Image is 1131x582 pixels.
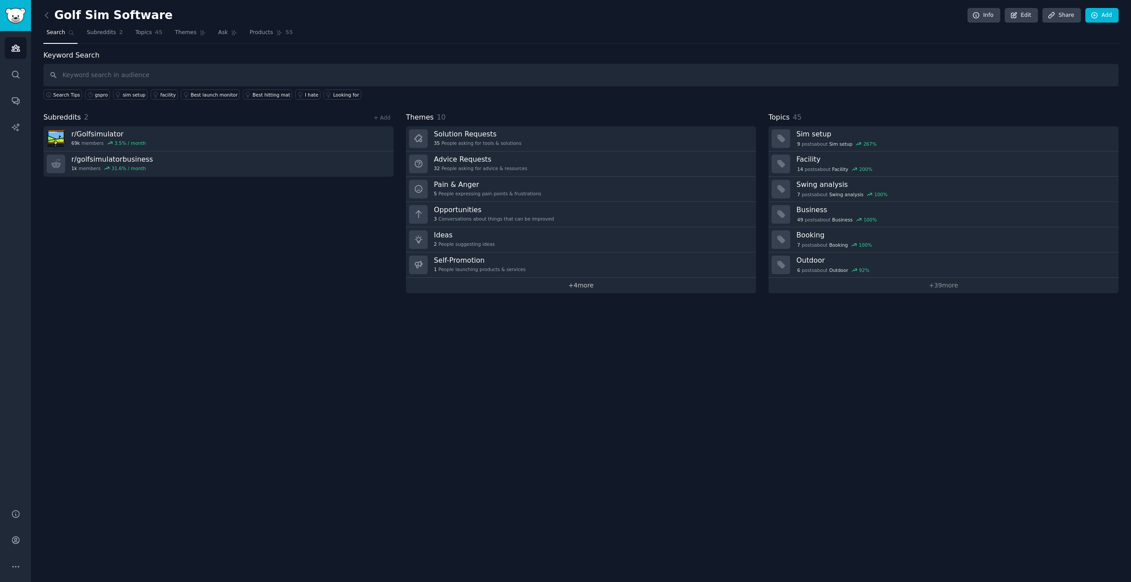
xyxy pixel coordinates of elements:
a: Booking7postsaboutBooking100% [768,227,1119,252]
h3: r/ Golfsimulator [71,129,146,139]
div: 31.6 % / month [112,165,146,171]
div: Best hitting mat [253,92,290,98]
div: post s about [796,165,873,173]
a: Best hitting mat [243,89,292,100]
label: Keyword Search [43,51,99,59]
div: 100 % [863,217,877,223]
span: Subreddits [43,112,81,123]
div: People asking for advice & resources [434,165,527,171]
a: Swing analysis7postsaboutSwing analysis100% [768,177,1119,202]
span: 3 [434,216,437,222]
span: 7 [797,242,800,248]
div: post s about [796,216,877,224]
h3: Booking [796,230,1112,240]
span: Outdoor [829,267,848,273]
a: +4more [406,278,756,293]
a: Self-Promotion1People launching products & services [406,252,756,278]
a: Opportunities3Conversations about things that can be improved [406,202,756,227]
span: Topics [135,29,152,37]
div: People expressing pain points & frustrations [434,190,541,197]
div: 200 % [859,166,872,172]
span: 69k [71,140,80,146]
span: Facility [832,166,848,172]
a: Outdoor6postsaboutOutdoor92% [768,252,1119,278]
h3: Solution Requests [434,129,522,139]
button: Search Tips [43,89,82,100]
div: 92 % [859,267,869,273]
a: Topics45 [132,26,165,44]
div: post s about [796,241,873,249]
a: Ideas2People suggesting ideas [406,227,756,252]
a: Pain & Anger5People expressing pain points & frustrations [406,177,756,202]
span: 2 [434,241,437,247]
span: 7 [797,191,800,198]
span: 5 [434,190,437,197]
a: +39more [768,278,1119,293]
span: Products [250,29,273,37]
div: facility [160,92,176,98]
a: Themes [172,26,209,44]
h2: Golf Sim Software [43,8,173,23]
div: members [71,165,153,171]
div: sim setup [123,92,145,98]
h3: Outdoor [796,256,1112,265]
div: Best launch monitor [191,92,238,98]
div: Looking for [333,92,359,98]
a: r/golfsimulatorbusiness1kmembers31.6% / month [43,151,394,177]
input: Keyword search in audience [43,64,1119,86]
div: post s about [796,140,877,148]
h3: Business [796,205,1112,214]
a: facility [151,89,178,100]
a: Best launch monitor [181,89,240,100]
h3: Pain & Anger [434,180,541,189]
a: + Add [374,115,390,121]
a: Advice Requests32People asking for advice & resources [406,151,756,177]
a: r/Golfsimulator69kmembers3.5% / month [43,126,394,151]
span: Business [832,217,853,223]
span: 10 [437,113,446,121]
span: 32 [434,165,440,171]
a: sim setup [113,89,148,100]
a: Share [1042,8,1080,23]
a: Search [43,26,78,44]
div: 100 % [859,242,872,248]
h3: Facility [796,155,1112,164]
span: 35 [434,140,440,146]
span: Search [47,29,65,37]
div: post s about [796,266,870,274]
a: gspro [85,89,110,100]
div: post s about [796,190,889,198]
span: 2 [84,113,89,121]
span: 45 [793,113,802,121]
div: 3.5 % / month [114,140,146,146]
a: Edit [1005,8,1038,23]
span: Search Tips [53,92,80,98]
h3: Ideas [434,230,495,240]
div: gspro [95,92,108,98]
span: 1k [71,165,77,171]
a: Subreddits2 [84,26,126,44]
div: People launching products & services [434,266,526,272]
span: 49 [797,217,803,223]
a: Products55 [246,26,296,44]
span: 2 [119,29,123,37]
a: Looking for [324,89,361,100]
a: I hate [295,89,320,100]
span: 1 [434,266,437,272]
h3: Opportunities [434,205,554,214]
span: 55 [285,29,293,37]
span: Sim setup [829,141,853,147]
div: 100 % [874,191,888,198]
span: Ask [218,29,228,37]
div: I hate [305,92,318,98]
div: 267 % [863,141,877,147]
a: Info [967,8,1000,23]
h3: Sim setup [796,129,1112,139]
h3: r/ golfsimulatorbusiness [71,155,153,164]
span: Topics [768,112,790,123]
span: 14 [797,166,803,172]
span: Themes [406,112,434,123]
span: 9 [797,141,800,147]
a: Sim setup9postsaboutSim setup267% [768,126,1119,151]
div: Conversations about things that can be improved [434,216,554,222]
